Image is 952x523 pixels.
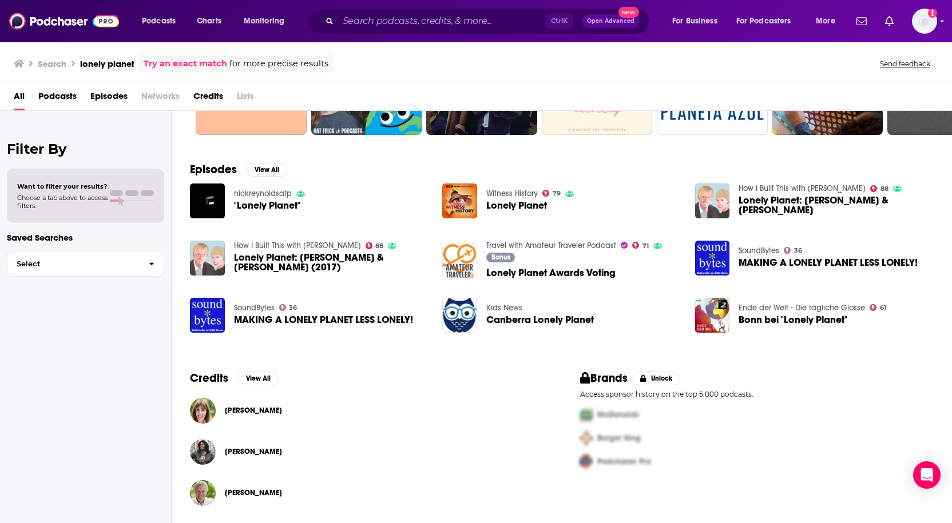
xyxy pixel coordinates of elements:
button: Unlock [632,372,681,385]
h2: Episodes [190,162,237,177]
img: MAKING A LONELY PLANET LESS LONELY! [190,298,225,333]
a: SoundBytes [234,303,275,313]
span: For Podcasters [736,13,791,29]
p: Access sponsor history on the top 5,000 podcasts. [580,390,934,398]
span: 36 [794,248,802,253]
div: Open Intercom Messenger [913,461,941,489]
a: Lonely Planet [486,201,547,210]
span: Burger King [597,433,641,443]
span: Bonus [491,254,510,261]
img: First Pro Logo [576,403,597,426]
span: MAKING A LONELY PLANET LESS LONELY! [739,258,918,268]
input: Search podcasts, credits, & more... [338,12,546,30]
a: Canberra Lonely Planet [486,315,594,325]
span: Lonely Planet: [PERSON_NAME] & [PERSON_NAME] [739,195,934,215]
a: 36 [784,247,802,254]
a: 88 [870,185,888,192]
a: Ende der Welt - Die tägliche Glosse [739,303,865,313]
a: CreditsView All [190,371,279,385]
a: Canberra Lonely Planet [442,298,477,333]
span: Networks [141,87,180,110]
span: Lists [237,87,254,110]
span: Lonely Planet Awards Voting [486,268,616,278]
span: 88 [880,186,888,191]
a: SoundBytes [739,246,779,255]
a: MAKING A LONELY PLANET LESS LONELY! [695,241,730,276]
a: Episodes [90,87,128,110]
span: More [816,13,835,29]
span: Podchaser Pro [597,457,651,466]
img: Bonn bei "Lonely Planet" [695,298,730,333]
span: Choose a tab above to access filters. [17,194,108,210]
span: Charts [197,13,221,29]
img: Lonely Planet: Maureen & Tony Wheeler (2017) [190,241,225,276]
a: nickreynoldsatp [234,189,292,198]
img: Tony Wheeler [190,480,216,506]
span: 88 [375,243,383,249]
a: 79 [542,190,561,197]
button: Maureen WheelerMaureen Wheeler [190,392,544,429]
a: "Lonely Planet" [234,201,300,210]
span: Logged in as helenma123 [912,9,937,34]
span: Ctrl K [546,14,573,29]
a: Bonn bei "Lonely Planet" [739,315,847,325]
img: Second Pro Logo [576,426,597,450]
button: open menu [729,12,808,30]
button: open menu [664,12,732,30]
button: Show profile menu [912,9,937,34]
a: "Lonely Planet" [190,183,225,218]
img: Third Pro Logo [576,450,597,473]
button: View All [246,163,287,177]
span: 61 [880,305,886,310]
a: 71 [632,242,649,249]
p: Saved Searches [7,232,164,243]
a: 36 [279,304,297,311]
a: 61 [870,304,886,311]
div: Search podcasts, credits, & more... [318,8,660,34]
a: How I Built This with Guy Raz [234,241,361,250]
h2: Filter By [7,141,164,157]
button: open menu [134,12,191,30]
a: Lonely Planet: Maureen & Tony Wheeler (2017) [234,253,429,272]
a: Podcasts [38,87,77,110]
a: Try an exact match [144,57,227,70]
img: Lonely Planet: Maureen & Tony Wheeler [695,183,730,218]
a: Nitya Chambers [225,447,282,456]
svg: Add a profile image [928,9,937,18]
button: Select [7,251,164,277]
span: Select [7,260,140,268]
span: For Business [672,13,717,29]
a: Tony Wheeler [225,488,282,497]
span: Open Advanced [587,18,634,24]
a: 88 [366,242,384,249]
button: Tony WheelerTony Wheeler [190,474,544,511]
a: Credits [193,87,223,110]
span: [PERSON_NAME] [225,447,282,456]
img: Nitya Chambers [190,439,216,465]
h2: Brands [580,371,628,385]
h2: Credits [190,371,228,385]
a: Witness History [486,189,538,198]
img: Maureen Wheeler [190,398,216,424]
span: [PERSON_NAME] [225,406,282,415]
a: How I Built This with Guy Raz [739,183,866,193]
h3: lonely planet [80,58,134,69]
img: Podchaser - Follow, Share and Rate Podcasts [9,10,119,32]
a: Charts [189,12,228,30]
a: MAKING A LONELY PLANET LESS LONELY! [234,315,413,325]
a: All [14,87,25,110]
span: Want to filter your results? [17,182,108,190]
span: McDonalds [597,410,639,420]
